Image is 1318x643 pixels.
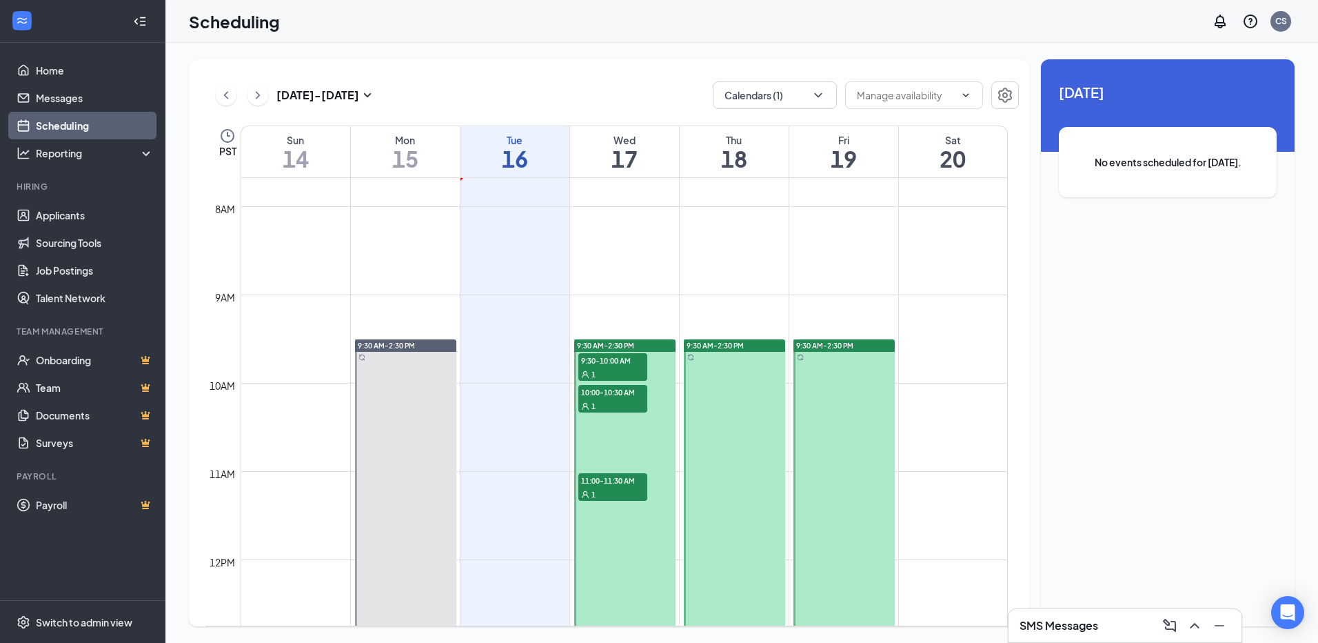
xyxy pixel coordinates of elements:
[577,341,634,350] span: 9:30 AM-2:30 PM
[241,133,350,147] div: Sun
[36,57,154,84] a: Home
[15,14,29,28] svg: WorkstreamLogo
[36,346,154,374] a: OnboardingCrown
[36,146,154,160] div: Reporting
[1086,155,1249,170] span: No events scheduled for [DATE].
[1208,615,1230,637] button: Minimize
[811,88,825,102] svg: ChevronDown
[857,88,955,103] input: Manage availability
[36,374,154,402] a: TeamCrown
[241,147,350,170] h1: 14
[578,385,647,399] span: 10:00-10:30 AM
[17,146,30,160] svg: Analysis
[212,201,238,217] div: 8am
[1184,615,1206,637] button: ChevronUp
[1275,15,1287,27] div: CS
[997,87,1013,103] svg: Settings
[460,126,569,177] a: September 16, 2025
[216,85,236,106] button: ChevronLeft
[789,133,898,147] div: Fri
[133,14,147,28] svg: Collapse
[358,341,415,350] span: 9:30 AM-2:30 PM
[36,615,132,629] div: Switch to admin view
[219,144,236,158] span: PST
[36,201,154,229] a: Applicants
[36,112,154,139] a: Scheduling
[581,491,589,499] svg: User
[578,353,647,367] span: 9:30-10:00 AM
[241,126,350,177] a: September 14, 2025
[899,147,1008,170] h1: 20
[17,181,151,192] div: Hiring
[207,466,238,482] div: 11am
[36,84,154,112] a: Messages
[17,471,151,482] div: Payroll
[359,87,376,103] svg: SmallChevronDown
[1162,617,1178,634] svg: ComposeMessage
[351,126,460,177] a: September 15, 2025
[460,133,569,147] div: Tue
[276,88,359,103] h3: [DATE] - [DATE]
[713,81,837,109] button: Calendars (1)ChevronDown
[1242,13,1259,30] svg: QuestionInfo
[1059,81,1277,103] span: [DATE]
[960,90,971,101] svg: ChevronDown
[1159,615,1181,637] button: ComposeMessage
[36,429,154,457] a: SurveysCrown
[687,341,744,350] span: 9:30 AM-2:30 PM
[591,490,596,499] span: 1
[797,354,804,361] svg: Sync
[351,133,460,147] div: Mon
[581,402,589,410] svg: User
[789,126,898,177] a: September 19, 2025
[680,133,789,147] div: Thu
[1271,596,1304,629] div: Open Intercom Messenger
[591,402,596,411] span: 1
[570,147,679,170] h1: 17
[796,341,853,350] span: 9:30 AM-2:30 PM
[219,128,236,144] svg: Clock
[189,10,280,33] h1: Scheduling
[570,133,679,147] div: Wed
[212,290,238,305] div: 9am
[1020,618,1098,633] h3: SMS Messages
[251,87,265,103] svg: ChevronRight
[219,87,233,103] svg: ChevronLeft
[581,370,589,379] svg: User
[680,126,789,177] a: September 18, 2025
[207,555,238,570] div: 12pm
[570,126,679,177] a: September 17, 2025
[680,147,789,170] h1: 18
[578,473,647,487] span: 11:00-11:30 AM
[789,147,898,170] h1: 19
[1211,617,1228,634] svg: Minimize
[358,354,365,361] svg: Sync
[351,147,460,170] h1: 15
[17,615,30,629] svg: Settings
[591,370,596,379] span: 1
[36,257,154,284] a: Job Postings
[991,81,1019,109] button: Settings
[1212,13,1228,30] svg: Notifications
[687,354,694,361] svg: Sync
[460,147,569,170] h1: 16
[1186,617,1203,634] svg: ChevronUp
[899,126,1008,177] a: September 20, 2025
[247,85,268,106] button: ChevronRight
[899,133,1008,147] div: Sat
[36,491,154,519] a: PayrollCrown
[36,284,154,312] a: Talent Network
[36,229,154,257] a: Sourcing Tools
[36,402,154,429] a: DocumentsCrown
[207,378,238,393] div: 10am
[17,326,151,337] div: Team Management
